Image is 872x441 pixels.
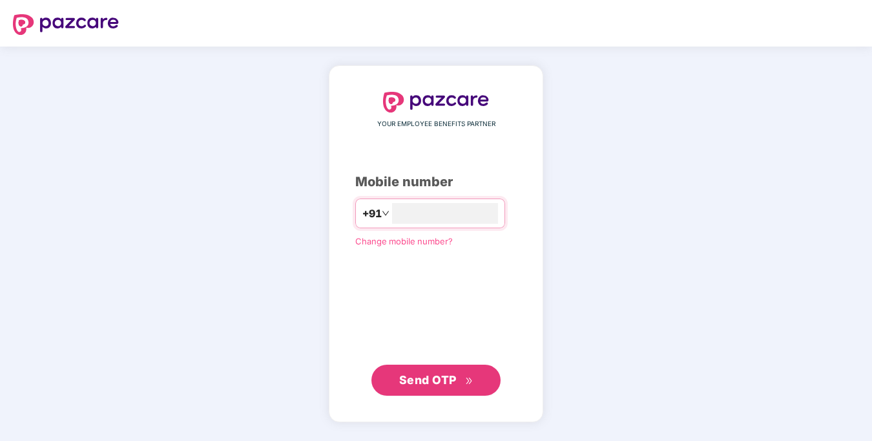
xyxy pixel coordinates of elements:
[371,365,501,396] button: Send OTPdouble-right
[383,92,489,113] img: logo
[355,172,517,192] div: Mobile number
[362,206,382,222] span: +91
[377,119,495,129] span: YOUR EMPLOYEE BENEFITS PARTNER
[13,14,119,35] img: logo
[465,377,473,385] span: double-right
[355,236,453,246] a: Change mobile number?
[382,210,389,217] span: down
[399,373,457,387] span: Send OTP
